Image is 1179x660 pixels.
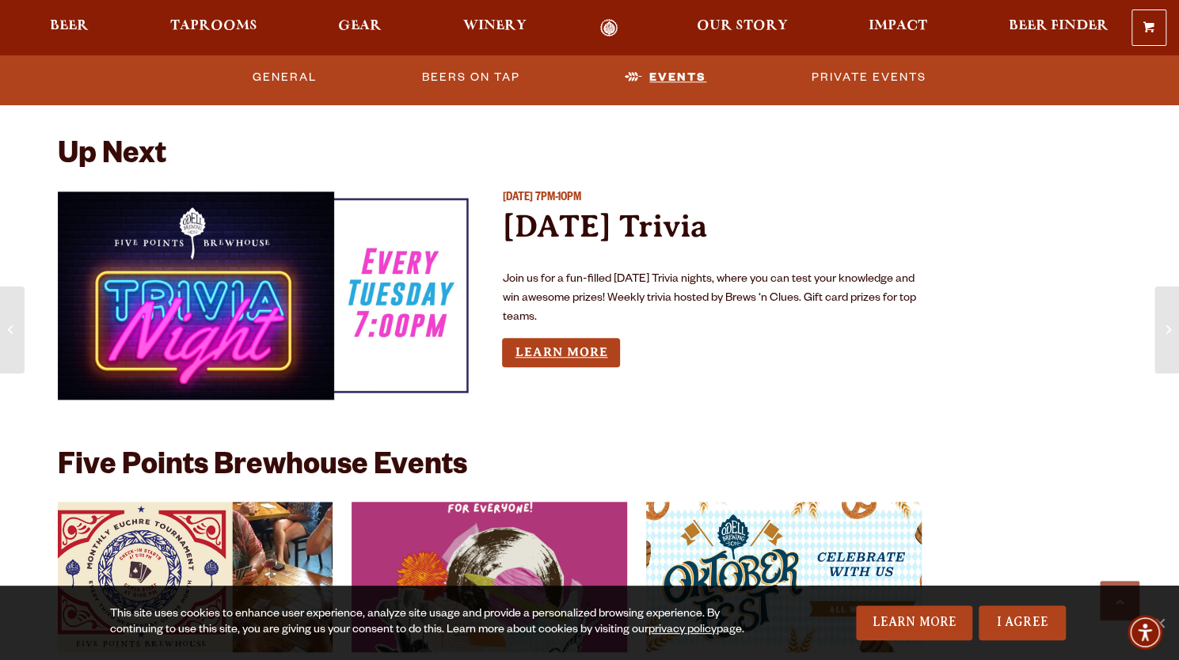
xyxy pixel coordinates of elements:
a: Private Events [805,59,933,96]
a: Beer [40,19,99,37]
a: Taprooms [160,19,268,37]
span: Beer [50,20,89,32]
a: Odell Home [579,19,638,37]
span: Gear [338,20,382,32]
a: General [246,59,323,96]
a: Learn more about Tuesday Trivia [502,338,620,367]
a: Gear [328,19,392,37]
h2: Up Next [58,140,166,175]
a: Our Story [686,19,798,37]
span: [DATE] [502,192,532,205]
div: This site uses cookies to enhance user experience, analyze site usage and provide a personalized ... [110,607,770,639]
a: [DATE] Trivia [502,208,707,244]
h2: Five Points Brewhouse Events [58,451,467,486]
a: I Agree [979,605,1066,640]
span: Our Story [697,20,788,32]
span: Winery [463,20,527,32]
a: Winery [453,19,537,37]
a: Beers on Tap [416,59,527,96]
span: Taprooms [170,20,257,32]
a: Events [618,59,713,96]
a: View event details [646,502,922,652]
a: Learn More [856,605,972,640]
a: Impact [858,19,937,37]
span: 7PM-10PM [534,192,580,205]
a: Scroll to top [1100,581,1139,620]
a: View event details [58,191,477,400]
a: View event details [352,502,627,652]
div: Accessibility Menu [1128,615,1162,650]
a: privacy policy [648,624,717,637]
span: Impact [869,20,927,32]
a: View event details [58,502,333,652]
p: Join us for a fun-filled [DATE] Trivia nights, where you can test your knowledge and win awesome ... [502,271,922,328]
a: Beer Finder [998,19,1119,37]
span: Beer Finder [1009,20,1109,32]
